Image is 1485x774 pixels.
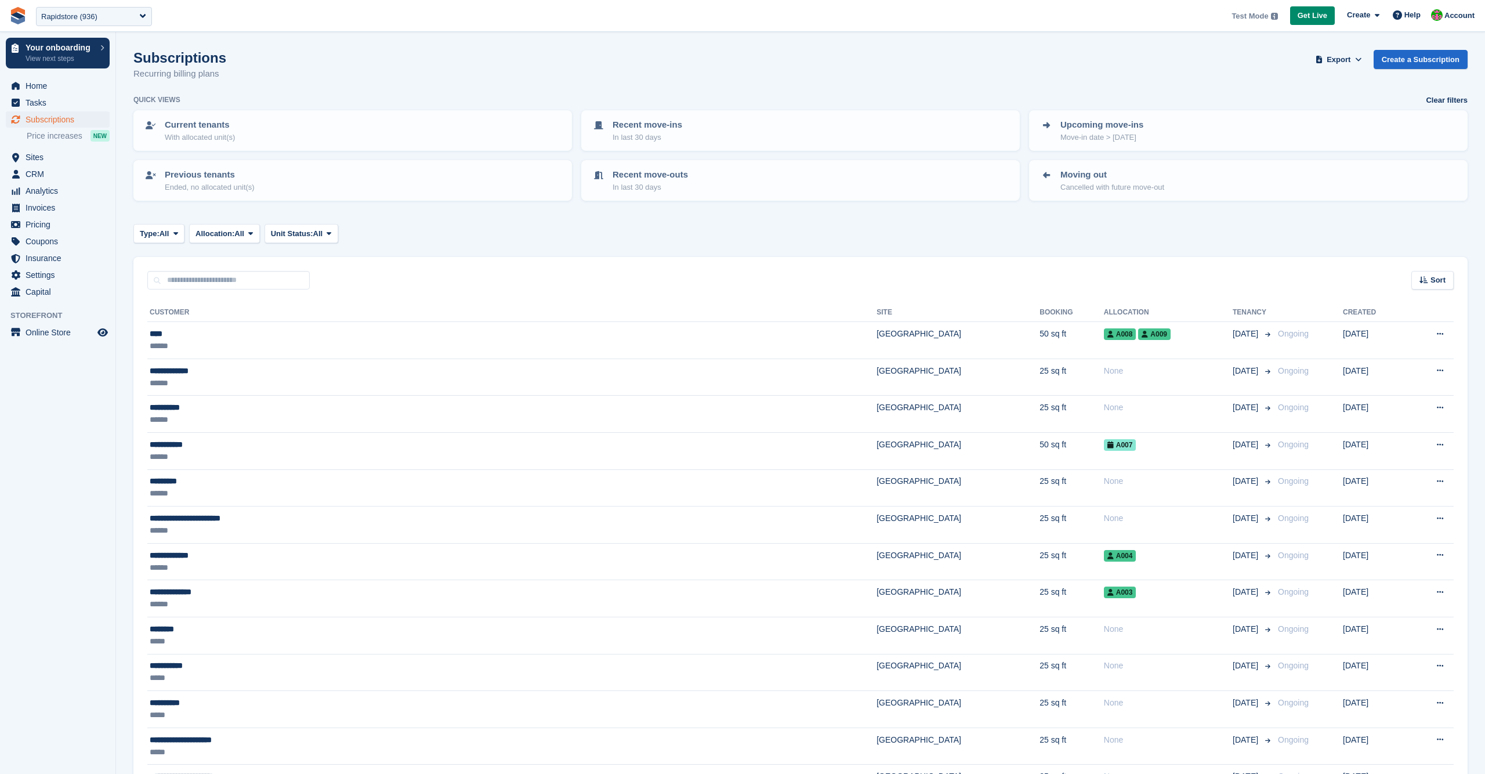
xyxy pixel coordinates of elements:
[135,111,571,150] a: Current tenants With allocated unit(s)
[1343,396,1407,433] td: [DATE]
[6,233,110,249] a: menu
[165,118,235,132] p: Current tenants
[1233,402,1261,414] span: [DATE]
[133,224,184,243] button: Type: All
[1278,440,1309,449] span: Ongoing
[876,543,1039,580] td: [GEOGRAPHIC_DATA]
[876,359,1039,396] td: [GEOGRAPHIC_DATA]
[1343,580,1407,617] td: [DATE]
[133,67,226,81] p: Recurring billing plans
[1233,439,1261,451] span: [DATE]
[26,284,95,300] span: Capital
[27,131,82,142] span: Price increases
[1233,328,1261,340] span: [DATE]
[1039,359,1104,396] td: 25 sq ft
[165,168,255,182] p: Previous tenants
[26,149,95,165] span: Sites
[1104,660,1233,672] div: None
[1233,303,1273,322] th: Tenancy
[1039,432,1104,469] td: 50 sq ft
[613,168,688,182] p: Recent move-outs
[1104,550,1136,562] span: A004
[1278,587,1309,596] span: Ongoing
[26,250,95,266] span: Insurance
[26,200,95,216] span: Invoices
[876,303,1039,322] th: Site
[26,324,95,341] span: Online Store
[26,233,95,249] span: Coupons
[26,53,95,64] p: View next steps
[6,38,110,68] a: Your onboarding View next steps
[1104,587,1136,598] span: A003
[1278,624,1309,634] span: Ongoing
[1233,660,1261,672] span: [DATE]
[27,129,110,142] a: Price increases NEW
[1233,623,1261,635] span: [DATE]
[1138,328,1171,340] span: A009
[90,130,110,142] div: NEW
[1104,734,1233,746] div: None
[189,224,260,243] button: Allocation: All
[1343,617,1407,654] td: [DATE]
[271,228,313,240] span: Unit Status:
[1104,512,1233,525] div: None
[1039,728,1104,765] td: 25 sq ft
[613,132,682,143] p: In last 30 days
[1233,475,1261,487] span: [DATE]
[1039,303,1104,322] th: Booking
[1278,476,1309,486] span: Ongoing
[26,183,95,199] span: Analytics
[1313,50,1364,69] button: Export
[1104,402,1233,414] div: None
[1039,691,1104,728] td: 25 sq ft
[1278,366,1309,375] span: Ongoing
[1271,13,1278,20] img: icon-info-grey-7440780725fd019a000dd9b08b2336e03edf1995a4989e88bcd33f0948082b44.svg
[876,654,1039,691] td: [GEOGRAPHIC_DATA]
[1039,580,1104,617] td: 25 sq ft
[26,111,95,128] span: Subscriptions
[1060,132,1143,143] p: Move-in date > [DATE]
[1298,10,1327,21] span: Get Live
[582,111,1019,150] a: Recent move-ins In last 30 days
[26,44,95,52] p: Your onboarding
[147,303,876,322] th: Customer
[1104,439,1136,451] span: A007
[1278,329,1309,338] span: Ongoing
[1060,168,1164,182] p: Moving out
[1444,10,1475,21] span: Account
[26,95,95,111] span: Tasks
[1278,513,1309,523] span: Ongoing
[1343,322,1407,359] td: [DATE]
[1039,617,1104,654] td: 25 sq ft
[1404,9,1421,21] span: Help
[1232,10,1268,22] span: Test Mode
[234,228,244,240] span: All
[582,161,1019,200] a: Recent move-outs In last 30 days
[1343,654,1407,691] td: [DATE]
[876,469,1039,507] td: [GEOGRAPHIC_DATA]
[1233,512,1261,525] span: [DATE]
[26,78,95,94] span: Home
[26,216,95,233] span: Pricing
[6,284,110,300] a: menu
[876,322,1039,359] td: [GEOGRAPHIC_DATA]
[6,250,110,266] a: menu
[6,95,110,111] a: menu
[1343,469,1407,507] td: [DATE]
[1233,365,1261,377] span: [DATE]
[876,507,1039,544] td: [GEOGRAPHIC_DATA]
[135,161,571,200] a: Previous tenants Ended, no allocated unit(s)
[1343,543,1407,580] td: [DATE]
[613,118,682,132] p: Recent move-ins
[1030,111,1466,150] a: Upcoming move-ins Move-in date > [DATE]
[1278,661,1309,670] span: Ongoing
[1104,623,1233,635] div: None
[876,691,1039,728] td: [GEOGRAPHIC_DATA]
[1343,507,1407,544] td: [DATE]
[1426,95,1468,106] a: Clear filters
[1104,697,1233,709] div: None
[6,200,110,216] a: menu
[6,216,110,233] a: menu
[133,50,226,66] h1: Subscriptions
[6,149,110,165] a: menu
